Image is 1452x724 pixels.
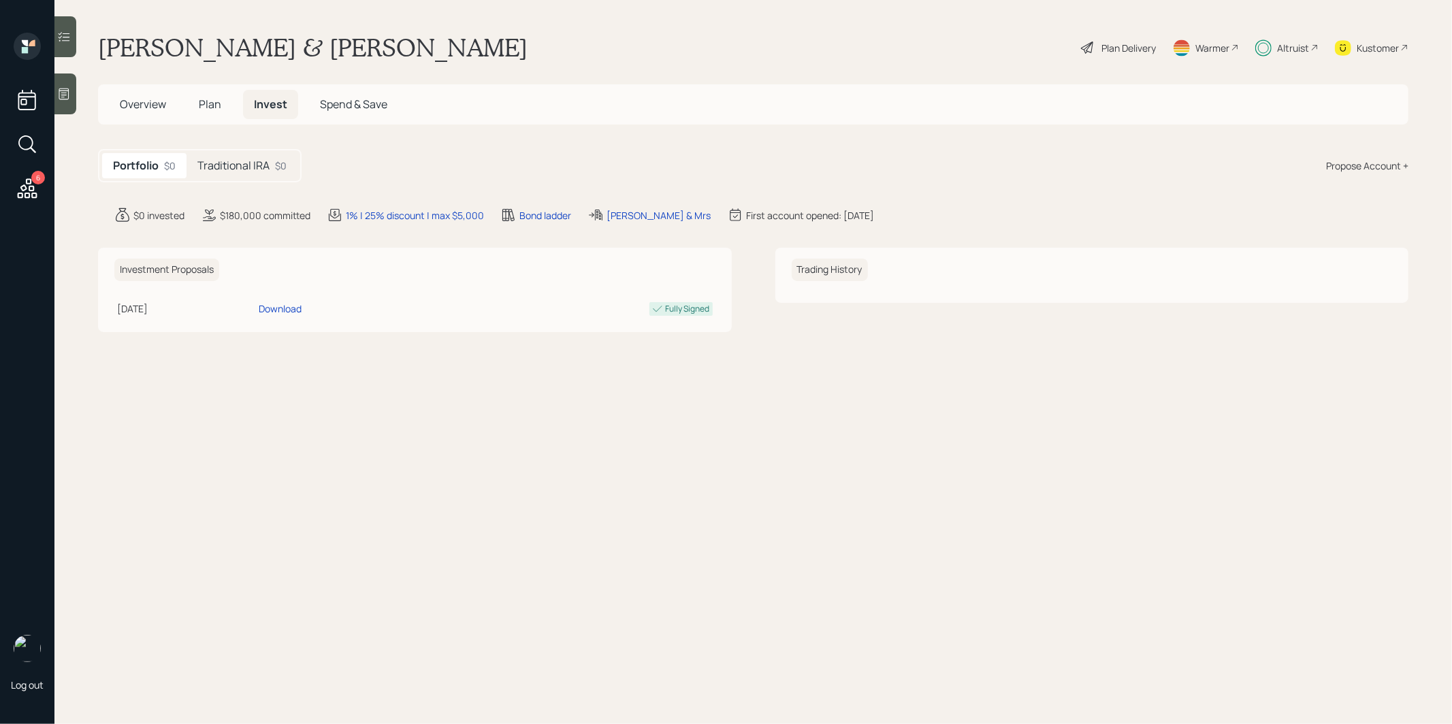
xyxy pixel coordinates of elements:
div: 6 [31,171,45,184]
div: Download [259,301,302,316]
div: Warmer [1195,41,1229,55]
h1: [PERSON_NAME] & [PERSON_NAME] [98,33,528,63]
div: 1% | 25% discount | max $5,000 [346,208,484,223]
div: Propose Account + [1326,159,1408,173]
span: Spend & Save [320,97,387,112]
h5: Portfolio [113,159,159,172]
div: Fully Signed [666,303,710,315]
div: $180,000 committed [220,208,310,223]
div: Altruist [1277,41,1309,55]
img: treva-nostdahl-headshot.png [14,635,41,662]
div: [PERSON_NAME] & Mrs [607,208,711,223]
h6: Investment Proposals [114,259,219,281]
div: $0 [275,159,287,173]
div: First account opened: [DATE] [746,208,874,223]
div: Log out [11,678,44,691]
h5: Traditional IRA [197,159,270,172]
div: [DATE] [117,301,253,316]
span: Plan [199,97,221,112]
div: Bond ladder [519,208,571,223]
span: Overview [120,97,166,112]
div: $0 invested [133,208,184,223]
div: Kustomer [1357,41,1399,55]
div: Plan Delivery [1101,41,1156,55]
h6: Trading History [792,259,868,281]
div: $0 [164,159,176,173]
span: Invest [254,97,287,112]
